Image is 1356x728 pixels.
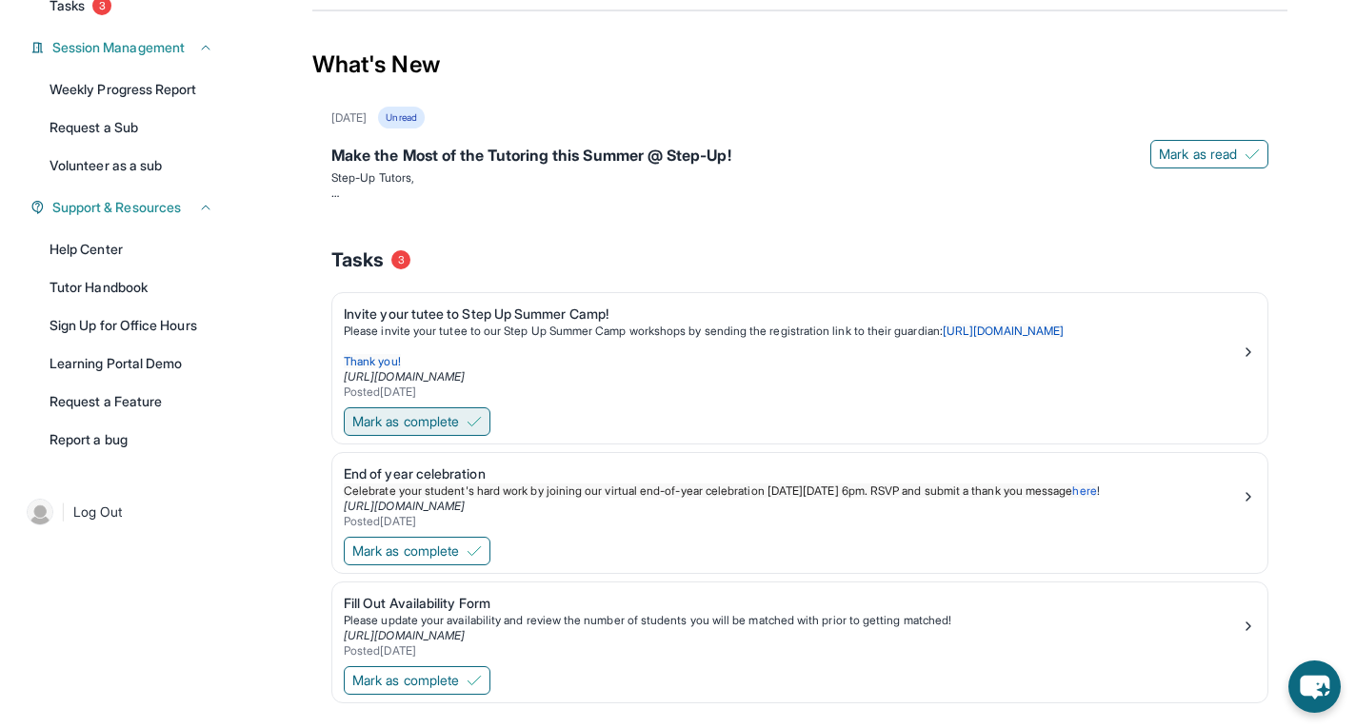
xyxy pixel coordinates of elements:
[467,414,482,429] img: Mark as complete
[344,369,465,384] a: [URL][DOMAIN_NAME]
[1150,140,1268,168] button: Mark as read
[38,232,225,266] a: Help Center
[1159,145,1237,164] span: Mark as read
[344,407,490,436] button: Mark as complete
[344,483,1072,498] span: Celebrate your student's hard work by joining our virtual end-of-year celebration [DATE][DATE] 6p...
[344,499,465,513] a: [URL][DOMAIN_NAME]
[344,666,490,695] button: Mark as complete
[344,324,1241,339] p: Please invite your tutee to our Step Up Summer Camp workshops by sending the registration link to...
[38,308,225,343] a: Sign Up for Office Hours
[52,198,181,217] span: Support & Resources
[352,541,459,561] span: Mark as complete
[378,107,424,128] div: Unread
[467,543,482,559] img: Mark as complete
[331,170,1268,186] p: Step-Up Tutors,
[332,453,1267,533] a: End of year celebrationCelebrate your student's hard work by joining our virtual end-of-year cele...
[1245,147,1260,162] img: Mark as read
[344,464,1241,483] div: End of year celebration
[344,514,1241,529] div: Posted [DATE]
[331,144,1268,170] div: Make the Most of the Tutoring this Summer @ Step-Up!
[332,293,1267,403] a: Invite your tutee to Step Up Summer Camp!Please invite your tutee to our Step Up Summer Camp work...
[1288,660,1341,713] button: chat-button
[344,613,1241,628] div: Please update your availability and review the number of students you will be matched with prior ...
[73,502,123,521] span: Log Out
[352,671,459,690] span: Mark as complete
[331,110,367,126] div: [DATE]
[38,148,225,183] a: Volunteer as a sub
[312,23,1287,107] div: What's New
[38,423,225,457] a: Report a bug
[344,643,1241,659] div: Posted [DATE]
[38,72,225,107] a: Weekly Progress Report
[344,537,490,565] button: Mark as complete
[45,38,213,57] button: Session Management
[1072,483,1096,498] a: here
[344,305,1241,324] div: Invite your tutee to Step Up Summer Camp!
[38,110,225,145] a: Request a Sub
[45,198,213,217] button: Support & Resources
[38,384,225,419] a: Request a Feature
[391,250,410,269] span: 3
[27,499,53,525] img: user-img
[344,384,1241,400] div: Posted [DATE]
[38,270,225,305] a: Tutor Handbook
[332,582,1267,662] a: Fill Out Availability FormPlease update your availability and review the number of students you w...
[19,491,225,533] a: |Log Out
[52,38,185,57] span: Session Management
[331,246,384,273] span: Tasks
[344,483,1241,499] p: !
[943,324,1064,338] a: [URL][DOMAIN_NAME]
[61,501,66,523] span: |
[344,628,465,642] a: [URL][DOMAIN_NAME]
[344,594,1241,613] div: Fill Out Availability Form
[352,412,459,431] span: Mark as complete
[344,354,401,368] span: Thank you!
[467,673,482,688] img: Mark as complete
[38,346,225,381] a: Learning Portal Demo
